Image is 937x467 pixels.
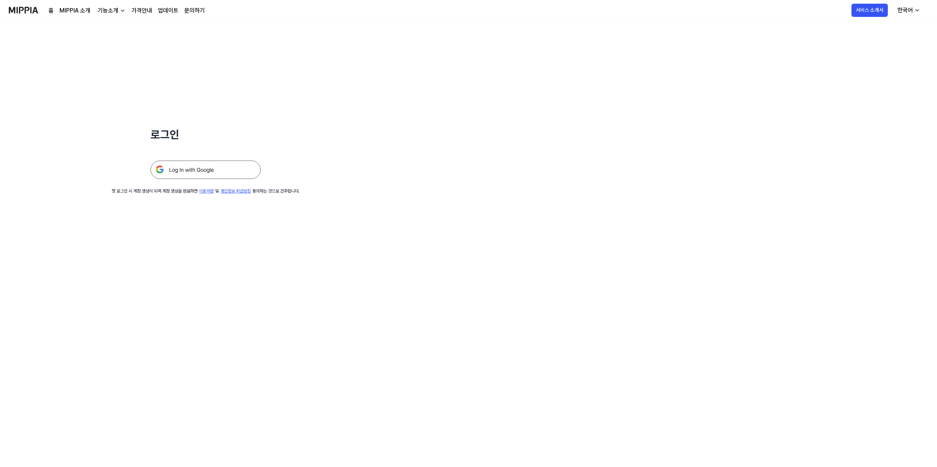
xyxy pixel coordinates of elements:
a: 개인정보 취급방침 [220,188,251,194]
img: 구글 로그인 버튼 [151,161,261,179]
div: 첫 로그인 시 계정 생성이 되며 계정 생성을 완료하면 및 동의하는 것으로 간주합니다. [112,188,300,194]
button: 한국어 [891,3,925,18]
a: 이용약관 [199,188,214,194]
a: MIPPIA 소개 [59,6,90,15]
a: 가격안내 [131,6,152,15]
img: down [120,8,126,14]
div: 기능소개 [96,6,120,15]
h1: 로그인 [151,126,261,143]
button: 기능소개 [96,6,126,15]
button: 서비스 소개서 [851,4,888,17]
a: 홈 [48,6,54,15]
a: 업데이트 [158,6,178,15]
div: 한국어 [896,6,914,15]
a: 문의하기 [184,6,205,15]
